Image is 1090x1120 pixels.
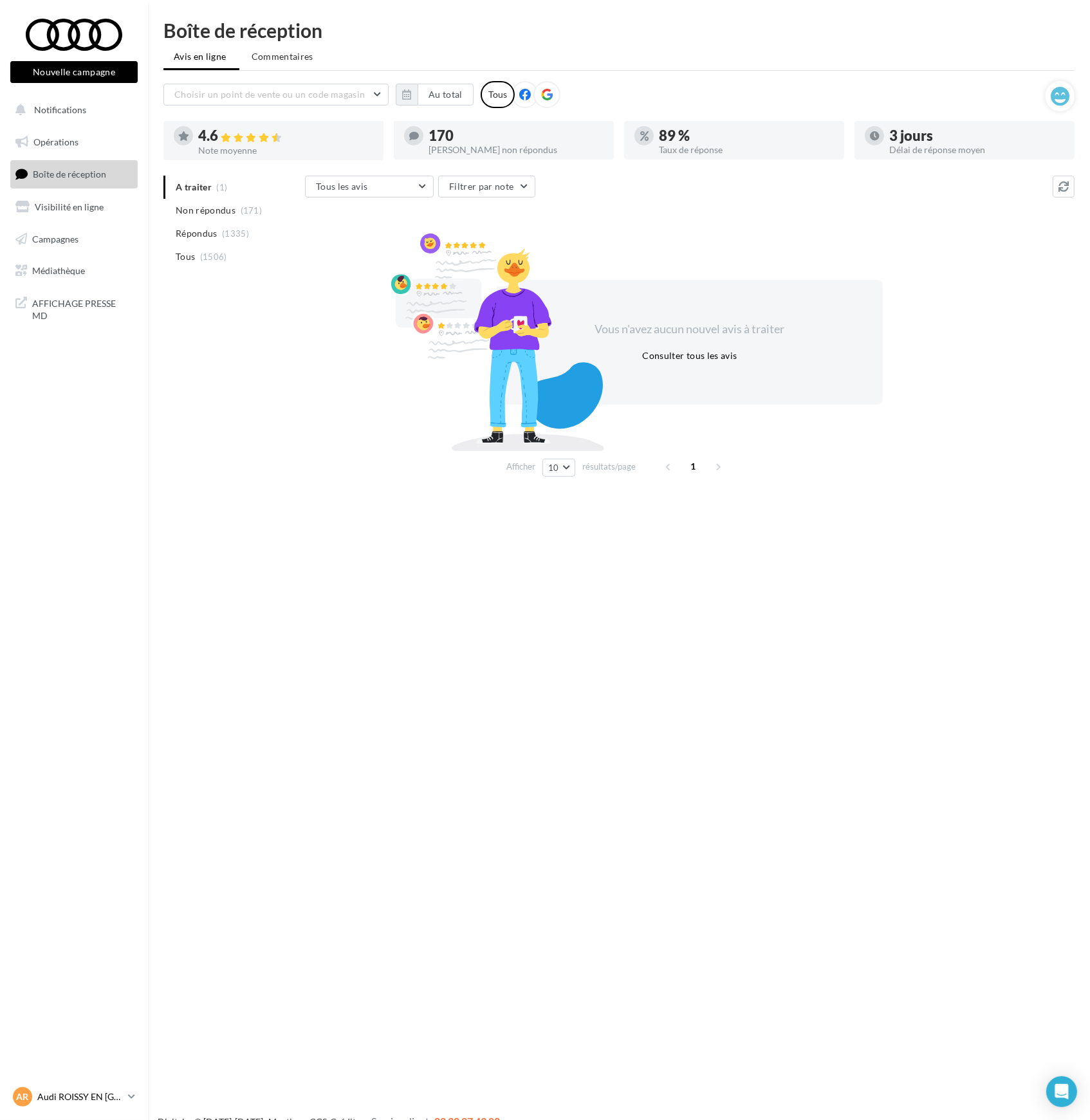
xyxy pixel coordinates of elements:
[429,145,604,154] div: [PERSON_NAME] non répondus
[252,50,313,63] span: Commentaires
[316,181,368,192] span: Tous les avis
[8,160,140,188] a: Boîte de réception
[10,61,138,83] button: Nouvelle campagne
[506,461,535,473] span: Afficher
[683,456,704,477] span: 1
[163,21,1075,40] div: Boîte de réception
[17,1090,29,1103] span: AR
[33,136,79,147] span: Opérations
[418,84,474,106] button: Au total
[32,295,133,322] span: AFFICHAGE PRESSE MD
[889,145,1064,154] div: Délai de réponse moyen
[396,84,474,106] button: Au total
[438,176,535,197] button: Filtrer par note
[198,129,373,143] div: 4.6
[35,201,104,212] span: Visibilité en ligne
[659,129,834,143] div: 89 %
[163,84,389,106] button: Choisir un point de vente ou un code magasin
[582,461,636,473] span: résultats/page
[176,204,236,217] span: Non répondus
[659,145,834,154] div: Taux de réponse
[889,129,1064,143] div: 3 jours
[176,227,217,240] span: Répondus
[8,257,140,284] a: Médiathèque
[174,89,365,100] span: Choisir un point de vente ou un code magasin
[305,176,434,197] button: Tous les avis
[34,104,86,115] span: Notifications
[1046,1076,1077,1107] div: Open Intercom Messenger
[8,289,140,327] a: AFFICHAGE PRESSE MD
[37,1090,123,1103] p: Audi ROISSY EN [GEOGRAPHIC_DATA]
[429,129,604,143] div: 170
[176,250,195,263] span: Tous
[8,96,135,124] button: Notifications
[32,265,85,276] span: Médiathèque
[222,228,249,239] span: (1335)
[8,194,140,221] a: Visibilité en ligne
[32,233,79,244] span: Campagnes
[8,226,140,253] a: Campagnes
[198,146,373,155] div: Note moyenne
[241,205,263,216] span: (171)
[542,459,575,477] button: 10
[10,1085,138,1109] a: AR Audi ROISSY EN [GEOGRAPHIC_DATA]
[8,129,140,156] a: Opérations
[579,321,800,338] div: Vous n'avez aucun nouvel avis à traiter
[200,252,227,262] span: (1506)
[33,169,106,179] span: Boîte de réception
[481,81,515,108] div: Tous
[548,463,559,473] span: 10
[637,348,742,363] button: Consulter tous les avis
